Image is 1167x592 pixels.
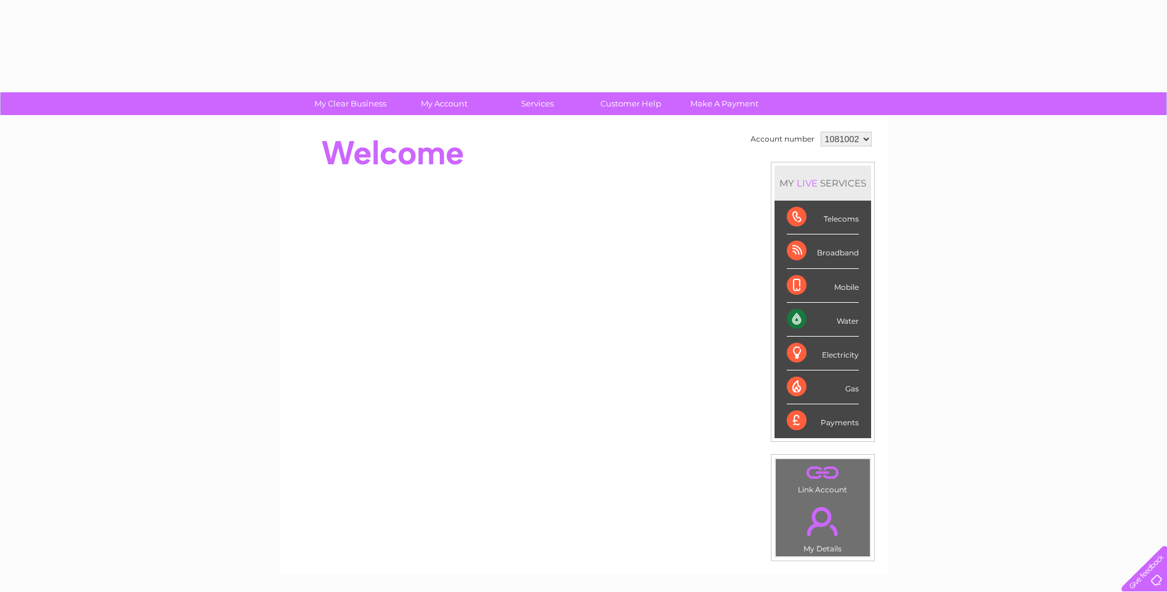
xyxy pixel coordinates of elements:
div: LIVE [794,177,820,189]
a: Make A Payment [674,92,775,115]
td: My Details [775,497,870,557]
div: Mobile [787,269,859,303]
a: Customer Help [580,92,682,115]
div: Water [787,303,859,337]
div: Electricity [787,337,859,370]
a: . [779,500,867,543]
a: Services [487,92,588,115]
a: My Account [393,92,495,115]
td: Account number [747,129,818,150]
div: Broadband [787,234,859,268]
div: Telecoms [787,201,859,234]
a: . [779,462,867,484]
a: My Clear Business [300,92,401,115]
div: MY SERVICES [775,166,871,201]
td: Link Account [775,458,870,497]
div: Gas [787,370,859,404]
div: Payments [787,404,859,438]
